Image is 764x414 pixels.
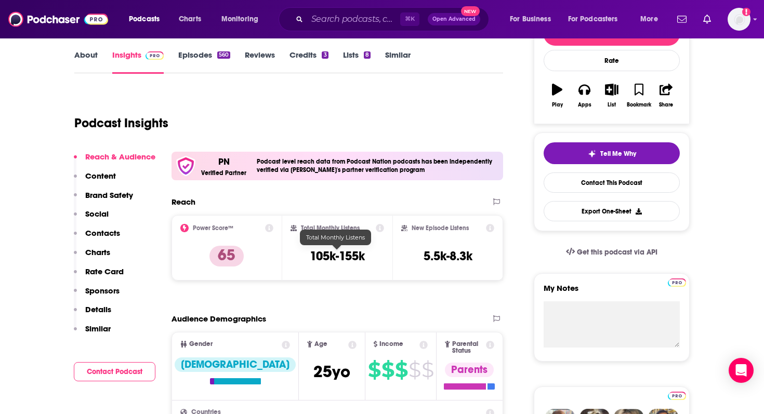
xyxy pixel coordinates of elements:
span: New [461,6,480,16]
span: Parental Status [452,341,484,354]
button: Similar [74,324,111,343]
a: Similar [385,50,411,74]
button: Apps [571,77,598,114]
span: $ [421,362,433,378]
div: Play [552,102,563,108]
h2: Total Monthly Listens [301,224,360,232]
button: open menu [561,11,633,28]
h3: 5.5k-8.3k [424,248,472,264]
div: Open Intercom Messenger [729,358,754,383]
button: open menu [503,11,564,28]
p: Charts [85,247,110,257]
span: For Podcasters [568,12,618,26]
button: Contacts [74,228,120,247]
button: Rate Card [74,266,124,286]
p: Reach & Audience [85,152,155,162]
p: Content [85,171,116,181]
a: Episodes560 [178,50,230,74]
button: Sponsors [74,286,120,305]
img: Podchaser Pro [146,51,164,60]
button: Reach & Audience [74,152,155,171]
img: verfied icon [176,156,196,176]
div: 3 [322,51,328,59]
a: Pro website [668,390,686,400]
h3: 105k-155k [310,248,365,264]
div: Rate [544,50,680,71]
button: Content [74,171,116,190]
span: Podcasts [129,12,160,26]
button: Open AdvancedNew [428,13,480,25]
button: Social [74,209,109,228]
button: open menu [633,11,671,28]
button: Details [74,304,111,324]
button: Bookmark [625,77,652,114]
img: Podchaser Pro [668,278,686,287]
span: Tell Me Why [600,150,636,158]
button: List [598,77,625,114]
button: tell me why sparkleTell Me Why [544,142,680,164]
h2: Audience Demographics [172,314,266,324]
span: More [640,12,658,26]
span: Logged in as maiak [728,8,750,31]
a: InsightsPodchaser Pro [112,50,164,74]
h2: Reach [172,197,195,207]
span: $ [368,362,380,378]
img: Podchaser - Follow, Share and Rate Podcasts [8,9,108,29]
p: Details [85,304,111,314]
span: Age [314,341,327,348]
a: About [74,50,98,74]
input: Search podcasts, credits, & more... [307,11,400,28]
img: tell me why sparkle [588,150,596,158]
a: Credits3 [289,50,328,74]
div: List [608,102,616,108]
button: Contact Podcast [74,362,155,381]
button: Charts [74,247,110,266]
span: Charts [179,12,201,26]
label: My Notes [544,283,680,301]
div: 560 [217,51,230,59]
div: Bookmark [627,102,651,108]
h2: Power Score™ [193,224,233,232]
img: Podchaser Pro [668,392,686,400]
h5: Verified Partner [201,170,246,176]
p: Brand Safety [85,190,133,200]
h4: Podcast level reach data from Podcast Nation podcasts has been independently verified via [PERSON... [257,158,499,173]
img: User Profile [728,8,750,31]
svg: Add a profile image [742,8,750,16]
span: ⌘ K [400,12,419,26]
div: [DEMOGRAPHIC_DATA] [175,357,296,372]
span: For Business [510,12,551,26]
button: Share [653,77,680,114]
button: open menu [122,11,173,28]
p: PN [218,156,230,167]
a: Charts [172,11,207,28]
button: Play [544,77,571,114]
a: Show notifications dropdown [699,10,715,28]
span: Get this podcast via API [577,248,657,257]
button: open menu [214,11,272,28]
p: Rate Card [85,266,124,276]
span: $ [381,362,394,378]
button: Export One-Sheet [544,201,680,221]
span: Gender [189,341,213,348]
h1: Podcast Insights [74,115,168,131]
div: Search podcasts, credits, & more... [288,7,499,31]
div: Apps [578,102,591,108]
a: Show notifications dropdown [673,10,691,28]
a: Contact This Podcast [544,172,680,193]
a: Reviews [245,50,275,74]
span: Income [379,341,403,348]
span: $ [395,362,407,378]
span: Monitoring [221,12,258,26]
p: Social [85,209,109,219]
div: Share [659,102,673,108]
a: Lists8 [343,50,371,74]
span: $ [409,362,420,378]
button: Show profile menu [728,8,750,31]
span: Total Monthly Listens [306,234,365,241]
span: 25 yo [313,362,350,382]
a: Get this podcast via API [558,239,666,265]
p: 65 [209,246,244,266]
p: Sponsors [85,286,120,296]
